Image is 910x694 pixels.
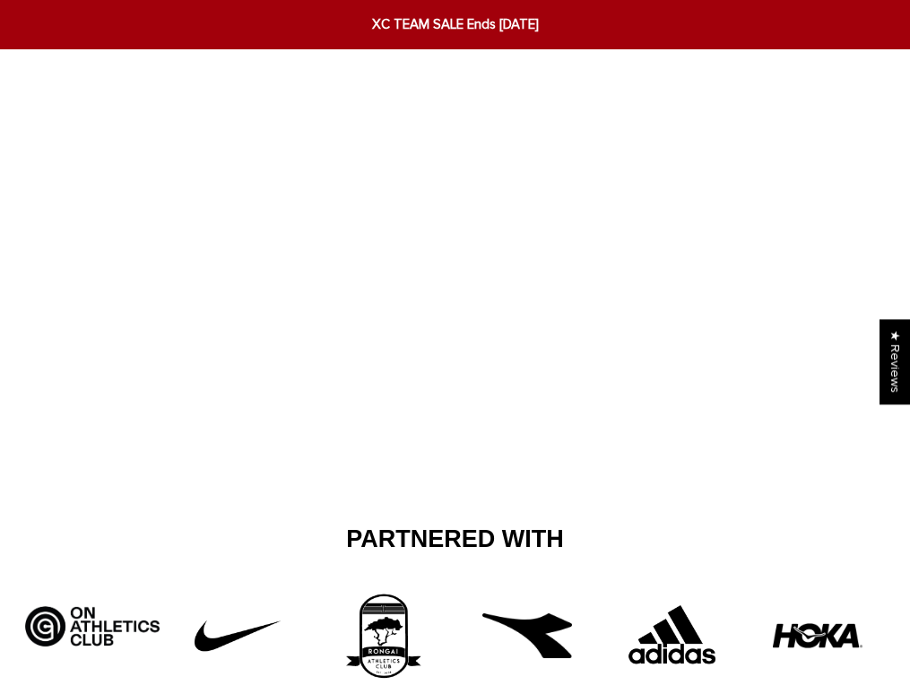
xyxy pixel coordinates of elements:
img: Untitled-1_42f22808-10d6-43b8-a0fd-fffce8cf9462.png [170,591,305,681]
div: Click to open Judge.me floating reviews tab [880,319,910,404]
span: XC TEAM SALE Ends [DATE] [220,14,690,35]
img: Artboard_5_bcd5fb9d-526a-4748-82a7-e4a7ed1c43f8.jpg [20,591,165,651]
img: HOKA-logo.webp [773,591,862,681]
img: Adidas.png [605,591,740,681]
img: 3rd_partner.png [316,591,450,681]
img: free-diadora-logo-icon-download-in-svg-png-gif-file-formats--brand-fashion-pack-logos-icons-28542... [482,591,572,681]
h2: Partnered With [34,525,877,555]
